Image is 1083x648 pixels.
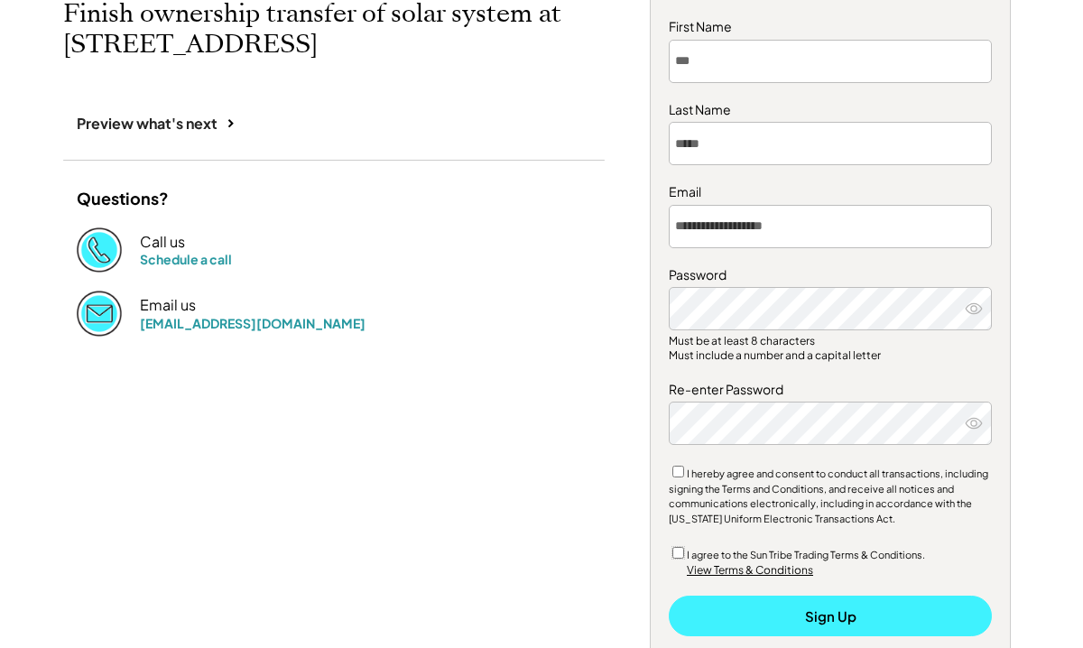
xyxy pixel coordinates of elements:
div: Email us [140,296,196,315]
div: Questions? [77,188,169,208]
div: Email [669,183,992,201]
img: Email%202%403x.png [77,291,122,336]
div: Last Name [669,101,992,119]
div: Password [669,266,992,284]
label: I hereby agree and consent to conduct all transactions, including signing the Terms and Condition... [669,467,988,524]
div: Re-enter Password [669,381,992,399]
label: I agree to the Sun Tribe Trading Terms & Conditions. [687,549,925,560]
div: Preview what's next [77,115,218,134]
div: View Terms & Conditions [687,563,813,579]
a: [EMAIL_ADDRESS][DOMAIN_NAME] [140,315,366,331]
img: Phone%20copy%403x.png [77,227,122,273]
div: Call us [140,233,185,252]
div: First Name [669,18,992,36]
div: Must be at least 8 characters Must include a number and a capital letter [669,334,992,362]
a: Schedule a call [140,251,232,267]
button: Sign Up [669,596,992,636]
